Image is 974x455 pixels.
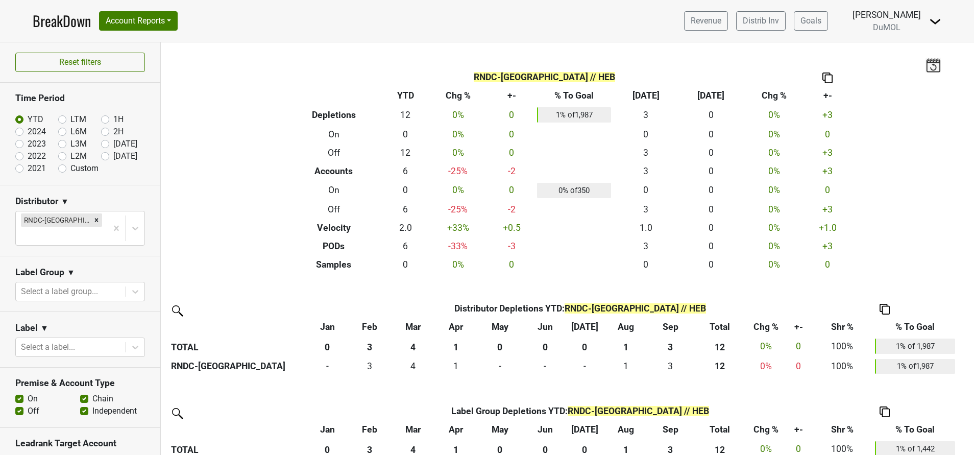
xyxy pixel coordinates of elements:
[853,8,921,21] div: [PERSON_NAME]
[476,356,523,377] td: 0
[428,237,489,255] td: -33 %
[743,219,804,237] td: 0 %
[33,10,91,32] a: BreakDown
[796,444,801,454] span: 0
[603,318,648,336] th: Aug: activate to sort column ascending
[760,444,772,454] span: 0%
[168,404,185,421] img: filter
[113,126,124,138] label: 2H
[428,180,489,201] td: 0 %
[524,356,567,377] td: 0
[805,125,851,143] td: 0
[524,336,567,356] th: 0
[428,143,489,162] td: 0 %
[743,180,804,201] td: 0 %
[489,105,535,125] td: 0
[168,356,306,377] th: RNDC-[GEOGRAPHIC_DATA]
[113,150,137,162] label: [DATE]
[872,420,958,439] th: % To Goal: activate to sort column ascending
[428,200,489,219] td: -25 %
[15,267,64,278] h3: Label Group
[805,219,851,237] td: +1.0
[306,420,349,439] th: Jan: activate to sort column ascending
[926,58,941,72] img: last_updated_date
[743,125,804,143] td: 0 %
[383,200,428,219] td: 6
[678,255,743,274] td: 0
[306,356,349,377] td: 0
[812,318,872,336] th: Shr %: activate to sort column ascending
[284,237,384,255] th: PODs
[435,356,476,377] td: 1
[648,318,692,336] th: Sep: activate to sort column ascending
[91,213,102,227] div: Remove RNDC-TX
[743,162,804,180] td: 0 %
[21,213,91,227] div: RNDC-[GEOGRAPHIC_DATA]
[648,336,692,356] th: 3
[569,360,600,373] div: -
[692,336,747,356] th: 12
[760,341,772,351] span: 0%
[812,356,872,377] td: 100%
[99,11,178,31] button: Account Reports
[614,143,678,162] td: 3
[476,318,523,336] th: May: activate to sort column ascending
[15,438,145,449] h3: Leadrank Target Account
[349,299,812,318] th: Distributor Depletions YTD :
[743,200,804,219] td: 0 %
[603,420,648,439] th: Aug: activate to sort column ascending
[648,420,692,439] th: Sep: activate to sort column ascending
[794,11,828,31] a: Goals
[28,150,46,162] label: 2022
[306,318,349,336] th: Jan: activate to sort column ascending
[284,180,384,201] th: On
[284,219,384,237] th: Velocity
[113,138,137,150] label: [DATE]
[383,219,428,237] td: 2.0
[648,356,692,377] td: 3
[743,237,804,255] td: 0 %
[383,86,428,105] th: YTD
[805,143,851,162] td: +3
[736,11,786,31] a: Distrib Inv
[383,255,428,274] td: 0
[929,15,941,28] img: Dropdown Menu
[61,196,69,208] span: ▼
[349,356,391,377] td: 3
[383,162,428,180] td: 6
[92,393,113,405] label: Chain
[428,162,489,180] td: -25 %
[28,113,43,126] label: YTD
[113,113,124,126] label: 1H
[614,219,678,237] td: 1.0
[743,255,804,274] td: 0 %
[28,393,38,405] label: On
[70,150,87,162] label: L2M
[489,180,535,201] td: 0
[393,360,433,373] div: 4
[822,73,833,83] img: Copy to clipboard
[284,255,384,274] th: Samples
[284,125,384,143] th: On
[678,219,743,237] td: 0
[428,219,489,237] td: +33 %
[812,336,872,356] td: 100%
[391,318,435,336] th: Mar: activate to sort column ascending
[383,125,428,143] td: 0
[15,378,145,389] h3: Premise & Account Type
[614,105,678,125] td: 3
[873,22,900,32] span: DuMOL
[565,303,706,314] span: RNDC-[GEOGRAPHIC_DATA] // HEB
[743,143,804,162] td: 0 %
[474,72,615,82] span: RNDC-[GEOGRAPHIC_DATA] // HEB
[168,318,306,336] th: &nbsp;: activate to sort column ascending
[168,302,185,318] img: filter
[383,180,428,201] td: 0
[692,356,747,377] th: 12.000
[747,318,785,336] th: Chg %: activate to sort column ascending
[692,318,747,336] th: Total: activate to sort column ascending
[526,360,564,373] div: -
[28,162,46,175] label: 2021
[284,200,384,219] th: Off
[614,255,678,274] td: 0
